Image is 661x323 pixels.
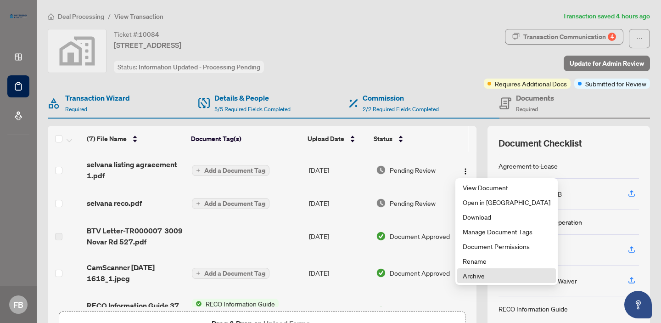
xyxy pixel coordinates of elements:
[499,161,558,171] div: Agreement to Lease
[192,198,269,209] button: Add a Document Tag
[363,92,439,103] h4: Commission
[65,92,130,103] h4: Transaction Wizard
[87,198,142,209] span: selvana reco.pdf
[585,79,646,89] span: Submitted for Review
[570,56,644,71] span: Update for Admin Review
[390,268,450,278] span: Document Approved
[376,306,386,316] img: Document Status
[48,29,106,73] img: svg%3e
[390,165,436,175] span: Pending Review
[204,200,265,207] span: Add a Document Tag
[376,231,386,241] img: Document Status
[304,126,370,152] th: Upload Date
[624,291,652,318] button: Open asap
[505,29,623,45] button: Transaction Communication4
[48,13,54,20] span: home
[192,165,269,176] button: Add a Document Tag
[87,225,185,247] span: BTV Letter-TR000007 3009 Novar Rd 527.pdf
[204,167,265,174] span: Add a Document Tag
[114,29,159,40] div: Ticket #:
[516,106,538,113] span: Required
[463,182,550,193] span: View Document
[214,106,291,113] span: 5/5 Required Fields Completed
[458,304,473,318] button: Logo
[463,241,550,251] span: Document Permissions
[196,168,201,173] span: plus
[463,212,550,222] span: Download
[499,137,582,150] span: Document Checklist
[376,268,386,278] img: Document Status
[564,56,650,71] button: Update for Admin Review
[463,256,550,266] span: Rename
[192,268,269,279] button: Add a Document Tag
[87,300,185,322] span: RECO Information Guide 37 1 1.pdf
[495,79,567,89] span: Requires Additional Docs
[114,61,264,73] div: Status:
[187,126,303,152] th: Document Tag(s)
[390,306,450,316] span: Document Approved
[192,267,269,279] button: Add a Document Tag
[390,198,436,208] span: Pending Review
[458,163,473,177] button: Logo
[192,299,202,309] img: Status Icon
[463,197,550,207] span: Open in [GEOGRAPHIC_DATA]
[305,218,372,255] td: [DATE]
[13,298,23,311] span: FB
[499,304,568,314] div: RECO Information Guide
[192,164,269,176] button: Add a Document Tag
[202,299,279,309] span: RECO Information Guide
[523,29,616,44] div: Transaction Communication
[363,106,439,113] span: 2/2 Required Fields Completed
[65,106,87,113] span: Required
[462,168,469,175] img: Logo
[192,198,269,210] button: Add a Document Tag
[114,12,163,21] span: View Transaction
[87,262,185,284] span: CamScanner [DATE] 1618_1.jpeg
[376,198,386,208] img: Document Status
[608,33,616,41] div: 4
[516,92,554,103] h4: Documents
[7,11,29,21] img: logo
[308,134,344,144] span: Upload Date
[463,227,550,237] span: Manage Document Tags
[196,271,201,276] span: plus
[139,30,159,39] span: 10084
[214,92,291,103] h4: Details & People
[305,255,372,291] td: [DATE]
[204,270,265,277] span: Add a Document Tag
[374,134,392,144] span: Status
[463,271,550,281] span: Archive
[87,134,127,144] span: (7) File Name
[114,40,181,51] span: [STREET_ADDRESS]
[636,35,643,42] span: ellipsis
[196,201,201,206] span: plus
[563,11,650,22] article: Transaction saved 4 hours ago
[87,159,185,181] span: selvana listing agraeement 1.pdf
[390,231,450,241] span: Document Approved
[305,188,372,218] td: [DATE]
[58,12,104,21] span: Deal Processing
[305,152,372,188] td: [DATE]
[139,63,260,71] span: Information Updated - Processing Pending
[83,126,188,152] th: (7) File Name
[370,126,451,152] th: Status
[376,165,386,175] img: Document Status
[108,11,111,22] li: /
